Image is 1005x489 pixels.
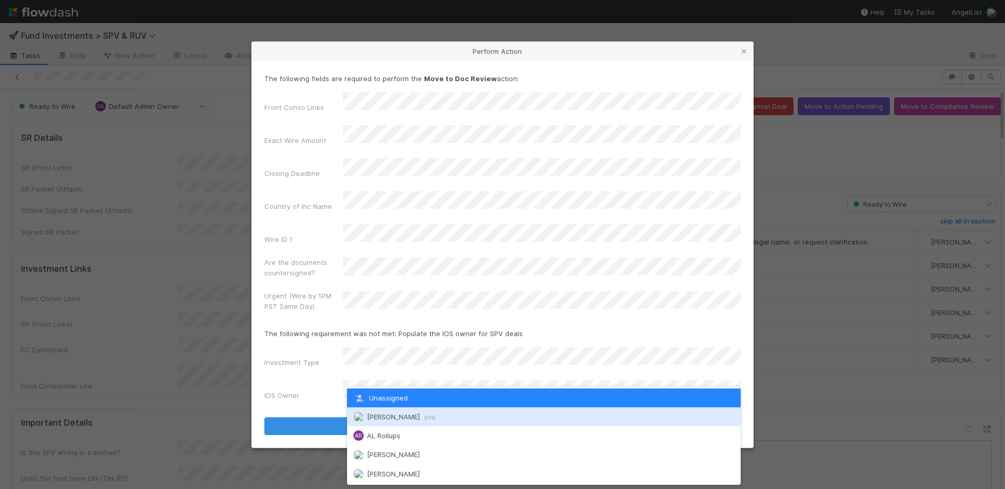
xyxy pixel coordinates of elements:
[424,74,497,83] strong: Move to Doc Review
[353,412,364,422] img: avatar_ddac2f35-6c49-494a-9355-db49d32eca49.png
[264,417,741,435] button: Move to Doc Review
[264,234,293,244] label: Wire ID 1
[264,257,343,278] label: Are the documents countersigned?
[353,469,364,479] img: avatar_1d14498f-6309-4f08-8780-588779e5ce37.png
[355,433,362,439] span: AR
[367,450,420,459] span: [PERSON_NAME]
[353,394,408,402] span: Unassigned
[264,291,343,312] label: Urgent (Wire by 1PM PST Same Day)
[424,413,435,421] span: you
[353,430,364,441] div: AL Rollups
[264,168,320,179] label: Closing Deadline
[367,470,420,478] span: [PERSON_NAME]
[264,357,319,368] label: Investment Type
[264,328,741,339] p: The following requirement was not met: Populate the IOS owner for SPV deals
[367,431,400,440] span: AL Rollups
[264,201,332,212] label: Country of Inc Name
[367,413,435,421] span: [PERSON_NAME]
[264,102,324,113] label: Front Convo Links
[264,73,741,84] p: The following fields are required to perform the action:
[353,450,364,460] img: avatar_55a2f090-1307-4765-93b4-f04da16234ba.png
[264,390,299,401] label: IOS Owner
[264,135,326,146] label: Exact Wire Amount
[252,42,753,61] div: Perform Action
